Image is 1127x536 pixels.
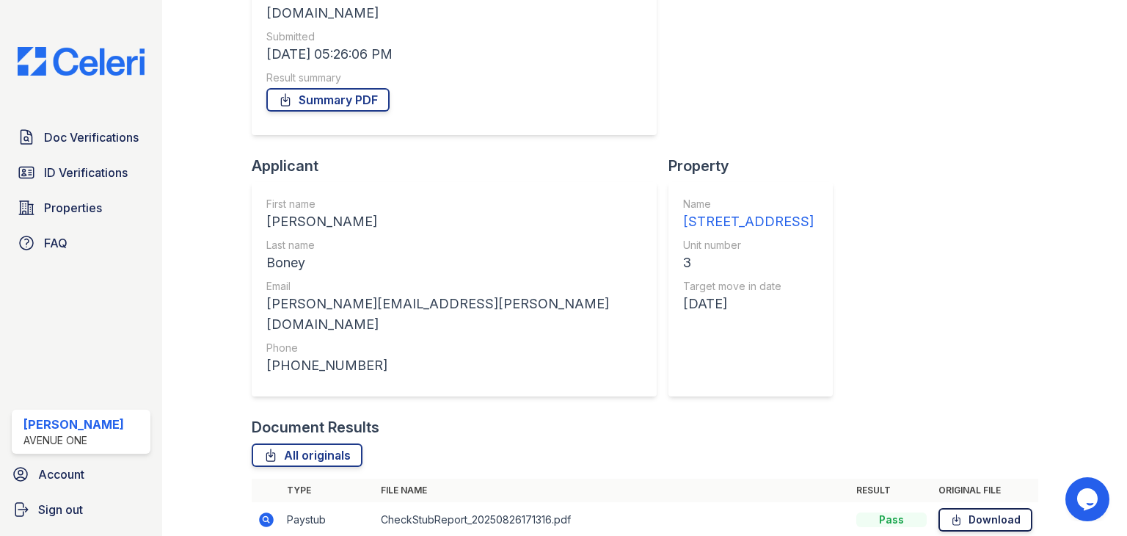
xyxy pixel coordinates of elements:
[266,88,390,112] a: Summary PDF
[856,513,927,527] div: Pass
[375,479,850,502] th: File name
[44,234,68,252] span: FAQ
[266,238,642,253] div: Last name
[44,164,128,181] span: ID Verifications
[933,479,1038,502] th: Original file
[6,495,156,524] a: Sign out
[683,211,814,232] div: [STREET_ADDRESS]
[683,197,814,211] div: Name
[12,228,150,258] a: FAQ
[23,416,124,433] div: [PERSON_NAME]
[266,253,642,273] div: Boney
[38,466,84,483] span: Account
[683,238,814,253] div: Unit number
[266,355,642,376] div: [PHONE_NUMBER]
[266,70,642,85] div: Result summary
[266,211,642,232] div: [PERSON_NAME]
[683,253,814,273] div: 3
[266,29,642,44] div: Submitted
[668,156,845,176] div: Property
[266,279,642,294] div: Email
[6,47,156,76] img: CE_Logo_Blue-a8612792a0a2168367f1c8372b55b34899dd931a85d93a1a3d3e32e68fde9ad4.png
[252,156,668,176] div: Applicant
[1065,477,1112,521] iframe: chat widget
[252,443,362,467] a: All originals
[266,197,642,211] div: First name
[12,158,150,187] a: ID Verifications
[281,479,375,502] th: Type
[683,294,814,314] div: [DATE]
[12,193,150,222] a: Properties
[850,479,933,502] th: Result
[44,199,102,217] span: Properties
[38,501,83,518] span: Sign out
[12,123,150,152] a: Doc Verifications
[266,341,642,355] div: Phone
[266,294,642,335] div: [PERSON_NAME][EMAIL_ADDRESS][PERSON_NAME][DOMAIN_NAME]
[266,44,642,65] div: [DATE] 05:26:06 PM
[683,197,814,232] a: Name [STREET_ADDRESS]
[683,279,814,294] div: Target move in date
[6,460,156,489] a: Account
[938,508,1032,532] a: Download
[23,433,124,448] div: Avenue One
[252,417,379,438] div: Document Results
[44,128,139,146] span: Doc Verifications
